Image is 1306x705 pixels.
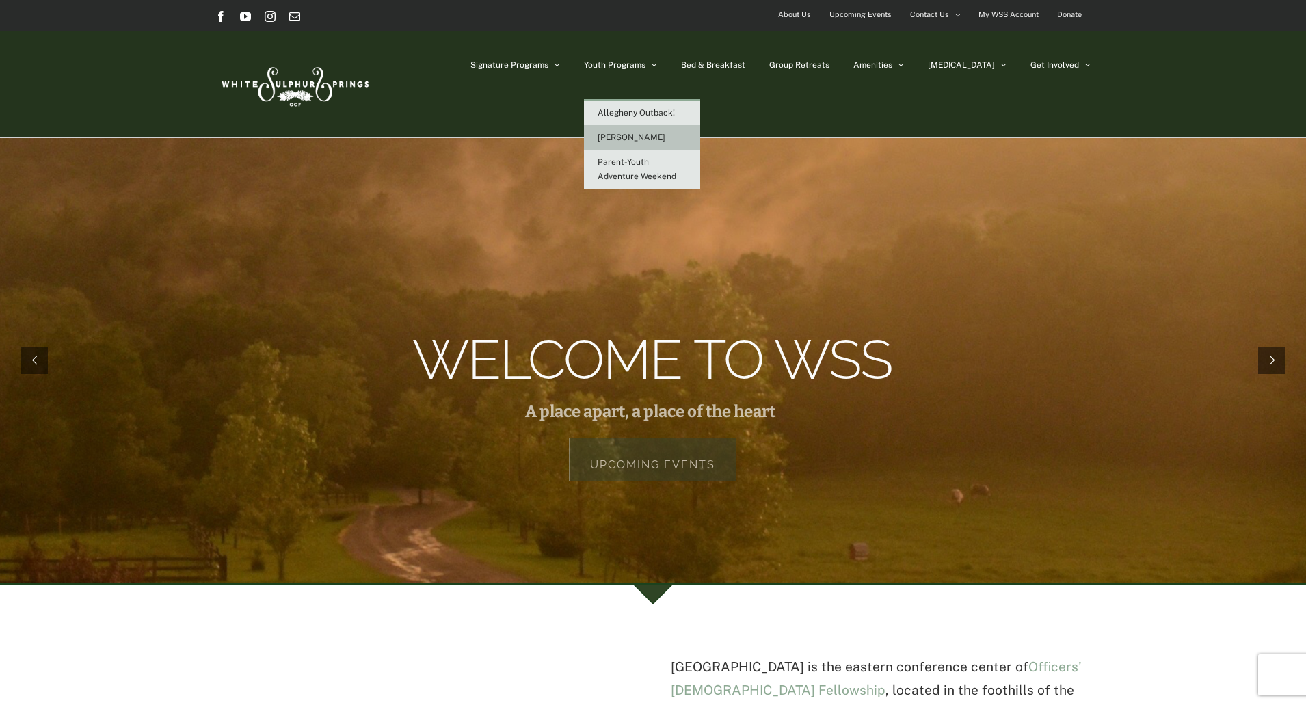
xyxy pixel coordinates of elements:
a: Allegheny Outback! [584,101,700,126]
span: Group Retreats [769,61,829,69]
span: Get Involved [1030,61,1079,69]
a: Group Retreats [769,31,829,99]
span: [MEDICAL_DATA] [928,61,995,69]
a: Parent-Youth Adventure Weekend [584,150,700,189]
span: Donate [1057,5,1082,25]
span: Bed & Breakfast [681,61,745,69]
span: About Us [778,5,811,25]
span: Parent-Youth Adventure Weekend [598,157,676,181]
a: Bed & Breakfast [681,31,745,99]
span: My WSS Account [978,5,1039,25]
span: Amenities [853,61,892,69]
a: Officers' [DEMOGRAPHIC_DATA] Fellowship [671,659,1082,697]
span: Youth Programs [584,61,645,69]
a: Signature Programs [470,31,560,99]
rs-layer: Welcome to WSS [412,345,892,375]
a: Amenities [853,31,904,99]
span: Contact Us [910,5,949,25]
a: [MEDICAL_DATA] [928,31,1007,99]
a: Get Involved [1030,31,1091,99]
a: Upcoming Events [569,438,736,481]
span: Signature Programs [470,61,548,69]
rs-layer: A place apart, a place of the heart [525,404,775,419]
a: [PERSON_NAME] [584,126,700,150]
span: Allegheny Outback! [598,108,675,118]
span: Upcoming Events [829,5,892,25]
a: Youth Programs [584,31,657,99]
img: White Sulphur Springs Logo [215,52,373,116]
span: [PERSON_NAME] [598,133,665,142]
nav: Main Menu [470,31,1091,99]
